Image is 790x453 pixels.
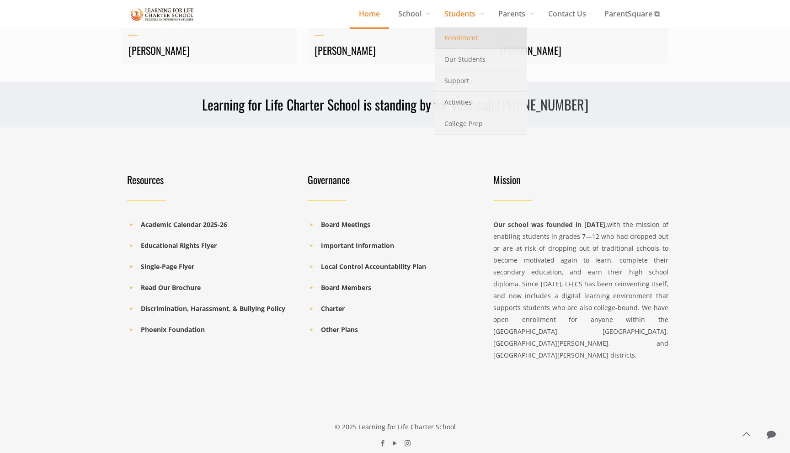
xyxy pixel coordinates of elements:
ul: social menu [122,437,668,449]
h4: Governance [308,173,477,186]
span: Activities [444,96,472,108]
a: Local Control Accountability Plan [321,262,426,271]
a: Educational Rights Flyer [141,241,217,250]
span: Parents [489,7,539,21]
a: Back to top icon [737,425,756,444]
a: Charter [321,304,345,313]
h4: Mission [493,173,668,186]
a: Other Plans [321,325,358,334]
strong: Our school was founded in [DATE], [493,220,607,229]
a: Board Members [321,283,371,292]
a: Supervising Teacher[PERSON_NAME] [493,11,668,63]
h4: [PERSON_NAME] [315,44,476,57]
a: Academic Calendar 2025-26 [141,220,227,229]
img: Home [131,6,194,22]
h4: [PERSON_NAME] [500,44,662,57]
a: Phoenix Foundation [141,325,205,334]
h4: Resources [127,173,297,186]
span: Home [350,7,389,21]
a: Our Students [435,49,527,70]
a: Important Information [321,241,394,250]
a: Enrollment [435,27,527,49]
a: Facebook icon [378,438,388,448]
a: [PHONE_NUMBER] [497,94,588,115]
h4: [PERSON_NAME] [128,44,290,57]
div: with the mission of enabling students in grades 7—12 who had dropped out or are at risk of droppi... [493,219,668,361]
a: YouTube icon [390,438,400,448]
a: Board Meetings [321,220,370,229]
h3: Learning for Life Charter School is standing by for your call: [122,95,668,114]
span: School [389,7,435,21]
span: College Prep [444,118,483,130]
a: Activities [435,92,527,113]
a: Support [435,70,527,92]
span: Our Students [444,53,486,65]
span: Support [444,75,469,87]
span: ParentSquare ⧉ [595,7,668,21]
div: © 2025 Learning for Life Charter School [122,421,668,433]
a: College Prep [435,113,527,135]
span: Students [435,7,489,21]
a: School Counselor[PERSON_NAME] [308,11,483,63]
a: Read Our Brochure [141,283,201,292]
span: Contact Us [539,7,595,21]
a: Single-Page Flyer [141,262,194,271]
span: Enrollment [444,32,478,44]
a: Executive Director[PERSON_NAME] [122,11,297,63]
a: Discrimination, Harassment, & Bullying Policy [141,304,285,313]
a: Instagram icon [403,438,412,448]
